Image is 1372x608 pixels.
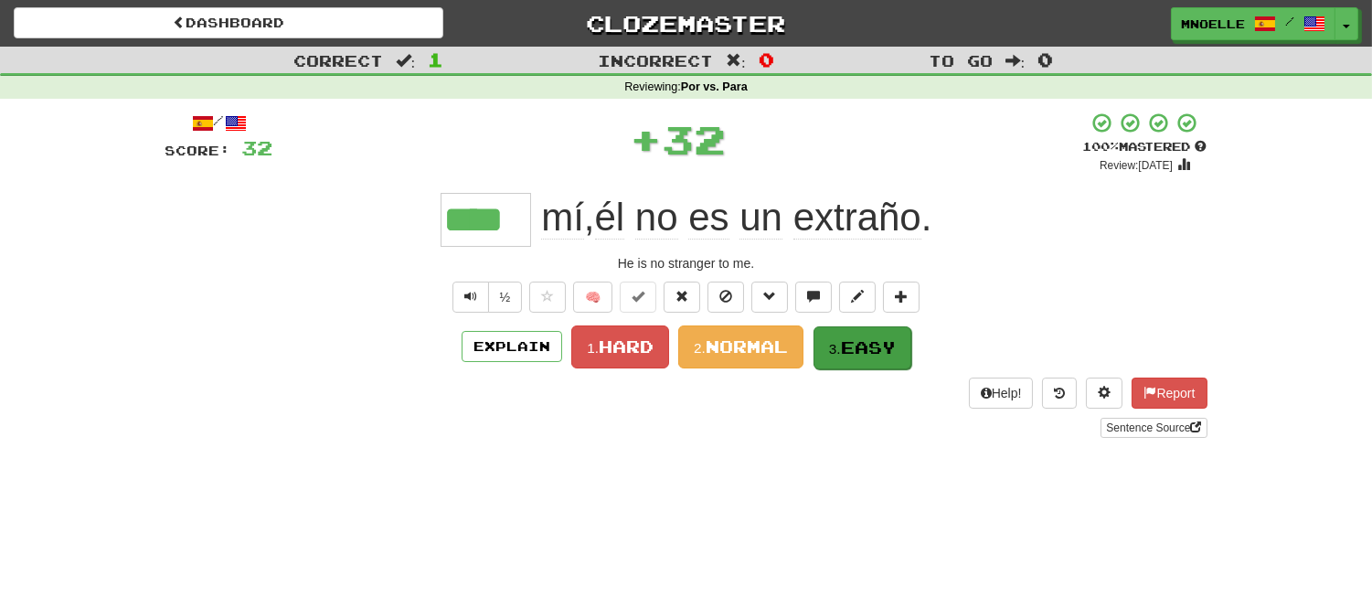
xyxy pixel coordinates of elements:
small: 3. [829,341,841,357]
a: Dashboard [14,7,443,38]
button: Round history (alt+y) [1042,378,1077,409]
span: Normal [706,336,788,357]
span: 32 [242,136,273,159]
button: Help! [969,378,1034,409]
div: Mastered [1083,139,1207,155]
span: Incorrect [598,51,713,69]
span: : [1005,53,1026,69]
span: 32 [662,116,726,162]
span: un [739,196,782,240]
small: 2. [694,340,706,356]
button: 1.Hard [571,325,669,368]
button: 3.Easy [814,326,911,369]
button: Reset to 0% Mastered (alt+r) [664,282,700,313]
button: Explain [462,331,562,362]
button: Edit sentence (alt+d) [839,282,876,313]
span: mí [541,196,584,240]
span: él [595,196,625,240]
span: : [726,53,746,69]
span: mnoelle [1181,16,1245,32]
div: Text-to-speech controls [449,282,523,313]
span: no [635,196,678,240]
button: Favorite sentence (alt+f) [529,282,566,313]
span: / [1285,15,1294,27]
button: Grammar (alt+g) [751,282,788,313]
button: Play sentence audio (ctl+space) [452,282,489,313]
span: 100 % [1083,139,1120,154]
span: : [396,53,416,69]
small: 1. [587,340,599,356]
span: 1 [428,48,443,70]
strong: Por vs. Para [681,80,748,93]
div: / [165,112,273,134]
small: Review: [DATE] [1100,159,1173,172]
button: Report [1132,378,1207,409]
div: He is no stranger to me. [165,254,1207,272]
a: Clozemaster [471,7,900,39]
span: extraño [793,196,921,240]
span: + [630,112,662,166]
button: 🧠 [573,282,612,313]
a: mnoelle / [1171,7,1335,40]
span: Easy [841,337,896,357]
span: es [688,196,729,240]
span: Hard [599,336,654,357]
span: To go [929,51,993,69]
button: Add to collection (alt+a) [883,282,920,313]
span: 0 [1037,48,1053,70]
button: 2.Normal [678,325,803,368]
a: Sentence Source [1101,418,1207,438]
span: 0 [759,48,774,70]
button: Ignore sentence (alt+i) [707,282,744,313]
span: , . [531,196,932,240]
button: ½ [488,282,523,313]
span: Correct [293,51,383,69]
span: Score: [165,143,231,158]
button: Discuss sentence (alt+u) [795,282,832,313]
button: Set this sentence to 100% Mastered (alt+m) [620,282,656,313]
